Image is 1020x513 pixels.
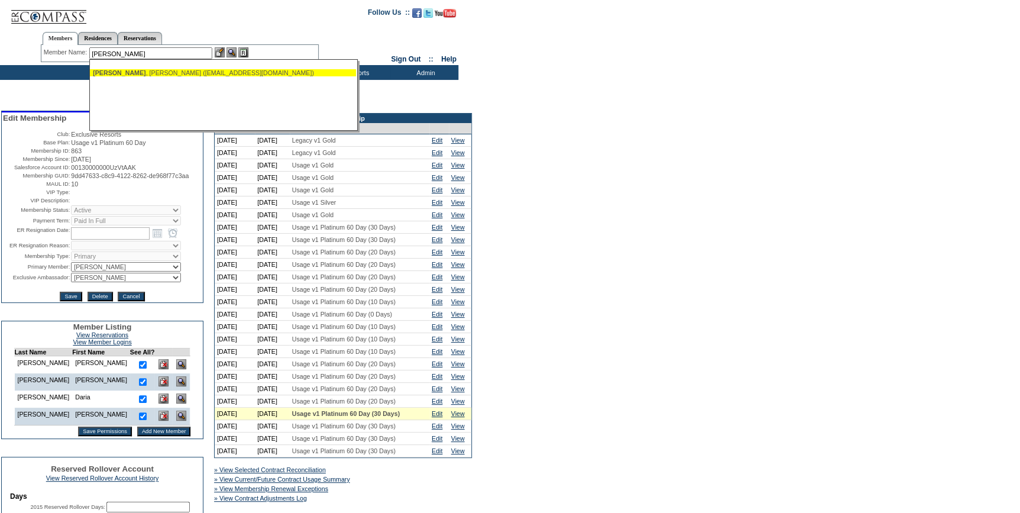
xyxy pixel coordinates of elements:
[10,492,195,501] td: Days
[255,246,289,259] td: [DATE]
[451,236,465,243] a: View
[255,221,289,234] td: [DATE]
[215,321,255,333] td: [DATE]
[118,32,162,44] a: Reservations
[423,12,433,19] a: Follow us on Twitter
[72,349,130,356] td: First Name
[441,55,456,63] a: Help
[292,211,334,218] span: Usage v1 Gold
[368,7,410,21] td: Follow Us ::
[3,131,70,138] td: Club:
[255,172,289,184] td: [DATE]
[292,186,334,193] span: Usage v1 Gold
[215,196,255,209] td: [DATE]
[214,485,328,492] a: » View Membership Renewal Exceptions
[93,69,353,76] div: , [PERSON_NAME] ([EMAIL_ADDRESS][DOMAIN_NAME])
[451,398,465,405] a: View
[158,359,169,369] img: Delete
[255,134,289,147] td: [DATE]
[14,356,72,374] td: [PERSON_NAME]
[3,156,70,163] td: Membership Since:
[255,358,289,370] td: [DATE]
[166,227,179,240] a: Open the time view popup.
[215,134,255,147] td: [DATE]
[451,298,465,305] a: View
[215,408,255,420] td: [DATE]
[215,420,255,433] td: [DATE]
[215,271,255,283] td: [DATE]
[72,373,130,391] td: [PERSON_NAME]
[88,292,113,301] input: Delete
[255,433,289,445] td: [DATE]
[292,385,396,392] span: Usage v1 Platinum 60 Day (20 Days)
[432,335,442,343] a: Edit
[215,370,255,383] td: [DATE]
[292,174,334,181] span: Usage v1 Gold
[432,311,442,318] a: Edit
[3,241,70,250] td: ER Resignation Reason:
[432,348,442,355] a: Edit
[432,410,442,417] a: Edit
[292,236,396,243] span: Usage v1 Platinum 60 Day (30 Days)
[451,335,465,343] a: View
[451,286,465,293] a: View
[292,162,334,169] span: Usage v1 Gold
[429,55,433,63] span: ::
[176,359,186,369] img: View Dashboard
[176,411,186,421] img: View Dashboard
[78,427,132,436] input: Save Permissions
[255,346,289,358] td: [DATE]
[451,447,465,454] a: View
[215,433,255,445] td: [DATE]
[451,186,465,193] a: View
[451,348,465,355] a: View
[451,162,465,169] a: View
[151,227,164,240] a: Open the calendar popup.
[255,296,289,308] td: [DATE]
[292,398,396,405] span: Usage v1 Platinum 60 Day (20 Days)
[432,286,442,293] a: Edit
[292,323,396,330] span: Usage v1 Platinum 60 Day (10 Days)
[255,383,289,395] td: [DATE]
[214,495,307,502] a: » View Contract Adjustments Log
[432,360,442,367] a: Edit
[215,172,255,184] td: [DATE]
[292,199,336,206] span: Usage v1 Silver
[432,373,442,380] a: Edit
[238,47,248,57] img: Reservations
[14,349,72,356] td: Last Name
[432,273,442,280] a: Edit
[255,271,289,283] td: [DATE]
[3,227,70,240] td: ER Resignation Date:
[255,283,289,296] td: [DATE]
[51,464,154,473] span: Reserved Rollover Account
[3,180,70,188] td: MAUL ID:
[292,422,396,430] span: Usage v1 Platinum 60 Day (30 Days)
[255,147,289,159] td: [DATE]
[44,47,89,57] div: Member Name:
[412,12,422,19] a: Become our fan on Facebook
[71,139,145,146] span: Usage v1 Platinum 60 Day
[255,308,289,321] td: [DATE]
[451,373,465,380] a: View
[451,224,465,231] a: View
[130,349,155,356] td: See All?
[292,249,396,256] span: Usage v1 Platinum 60 Day (20 Days)
[255,184,289,196] td: [DATE]
[73,322,132,331] span: Member Listing
[423,8,433,18] img: Follow us on Twitter
[255,209,289,221] td: [DATE]
[78,32,118,44] a: Residences
[451,273,465,280] a: View
[30,504,105,510] label: 2015 Reserved Rollover Days:
[451,435,465,442] a: View
[215,159,255,172] td: [DATE]
[176,393,186,404] img: View Dashboard
[292,348,396,355] span: Usage v1 Platinum 60 Day (10 Days)
[432,422,442,430] a: Edit
[255,321,289,333] td: [DATE]
[451,174,465,181] a: View
[72,408,130,425] td: [PERSON_NAME]
[3,189,70,196] td: VIP Type:
[215,246,255,259] td: [DATE]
